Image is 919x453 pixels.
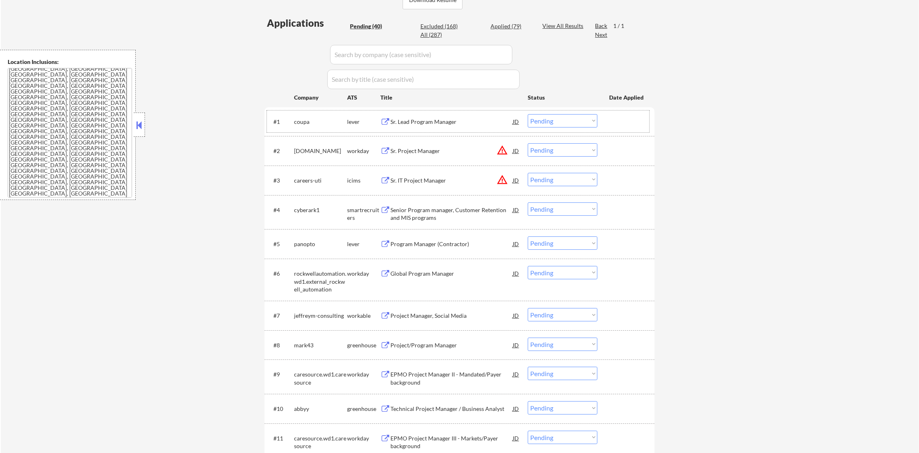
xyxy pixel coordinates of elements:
[294,206,347,214] div: cyberark1
[294,270,347,293] div: rockwellautomation.wd1.external_rockwell_automation
[512,202,520,217] div: JD
[330,45,512,64] input: Search by company (case sensitive)
[273,240,288,248] div: #5
[380,94,520,102] div: Title
[327,70,520,89] input: Search by title (case sensitive)
[390,370,513,386] div: EPMO Project Manager II - Mandated/Payer background
[347,177,380,185] div: icims
[420,31,461,39] div: All (287)
[294,312,347,320] div: jeffreym-consulting
[294,147,347,155] div: [DOMAIN_NAME]
[8,58,132,66] div: Location Inclusions:
[390,118,513,126] div: Sr. Lead Program Manager
[294,118,347,126] div: coupa
[273,118,288,126] div: #1
[497,174,508,185] button: warning_amber
[347,118,380,126] div: lever
[347,434,380,442] div: workday
[512,401,520,416] div: JD
[512,143,520,158] div: JD
[490,22,531,30] div: Applied (79)
[273,405,288,413] div: #10
[512,431,520,445] div: JD
[294,240,347,248] div: panopto
[390,434,513,450] div: EPMO Project Manager III - Markets/Payer background
[512,338,520,352] div: JD
[609,94,645,102] div: Date Applied
[350,22,390,30] div: Pending (40)
[273,370,288,379] div: #9
[512,173,520,187] div: JD
[347,270,380,278] div: workday
[347,206,380,222] div: smartrecruiters
[347,370,380,379] div: workday
[273,434,288,442] div: #11
[420,22,461,30] div: Excluded (168)
[390,147,513,155] div: Sr. Project Manager
[294,94,347,102] div: Company
[273,270,288,278] div: #6
[294,370,347,386] div: caresource.wd1.caresource
[595,31,608,39] div: Next
[294,405,347,413] div: abbyy
[528,90,597,104] div: Status
[347,147,380,155] div: workday
[595,22,608,30] div: Back
[273,312,288,320] div: #7
[347,240,380,248] div: lever
[273,341,288,349] div: #8
[267,18,347,28] div: Applications
[273,177,288,185] div: #3
[390,270,513,278] div: Global Program Manager
[512,236,520,251] div: JD
[347,341,380,349] div: greenhouse
[390,177,513,185] div: Sr. IT Project Manager
[390,206,513,222] div: Senior Program manager, Customer Retention and MIS programs
[613,22,632,30] div: 1 / 1
[390,405,513,413] div: Technical Project Manager / Business Analyst
[512,114,520,129] div: JD
[390,240,513,248] div: Program Manager (Contractor)
[512,266,520,281] div: JD
[347,312,380,320] div: workable
[390,341,513,349] div: Project/Program Manager
[390,312,513,320] div: Project Manager, Social Media
[347,94,380,102] div: ATS
[273,206,288,214] div: #4
[294,177,347,185] div: careers-uti
[497,145,508,156] button: warning_amber
[542,22,586,30] div: View All Results
[512,308,520,323] div: JD
[273,147,288,155] div: #2
[294,341,347,349] div: mark43
[347,405,380,413] div: greenhouse
[512,367,520,381] div: JD
[294,434,347,450] div: caresource.wd1.caresource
